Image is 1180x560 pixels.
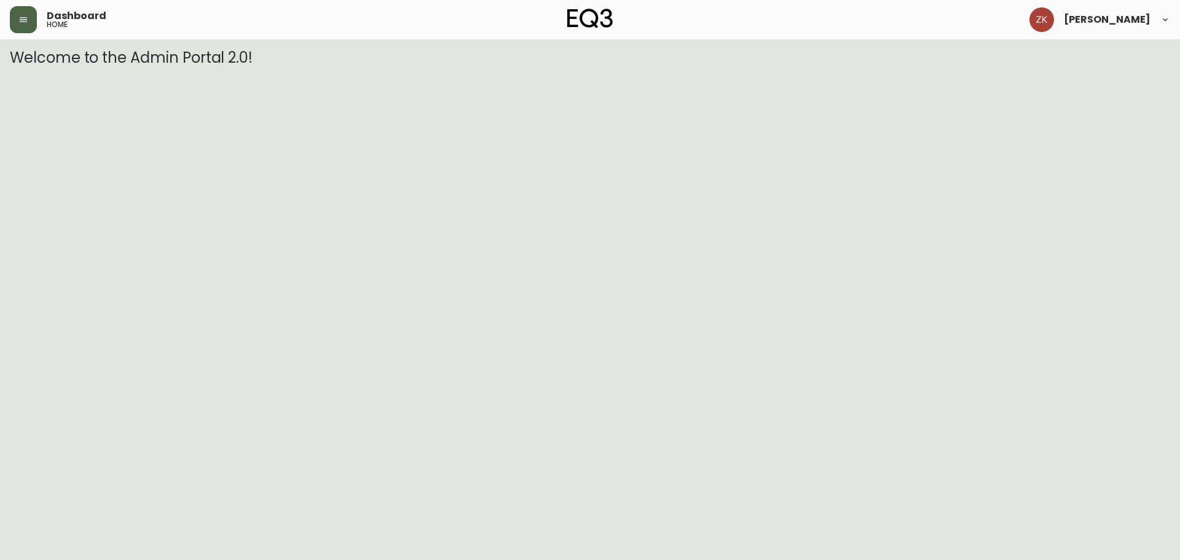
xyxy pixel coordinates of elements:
[47,21,68,28] h5: home
[567,9,613,28] img: logo
[47,11,106,21] span: Dashboard
[10,49,1170,66] h3: Welcome to the Admin Portal 2.0!
[1029,7,1054,32] img: ac4060352bbca922b7bb6492bc802e6d
[1064,15,1150,25] span: [PERSON_NAME]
